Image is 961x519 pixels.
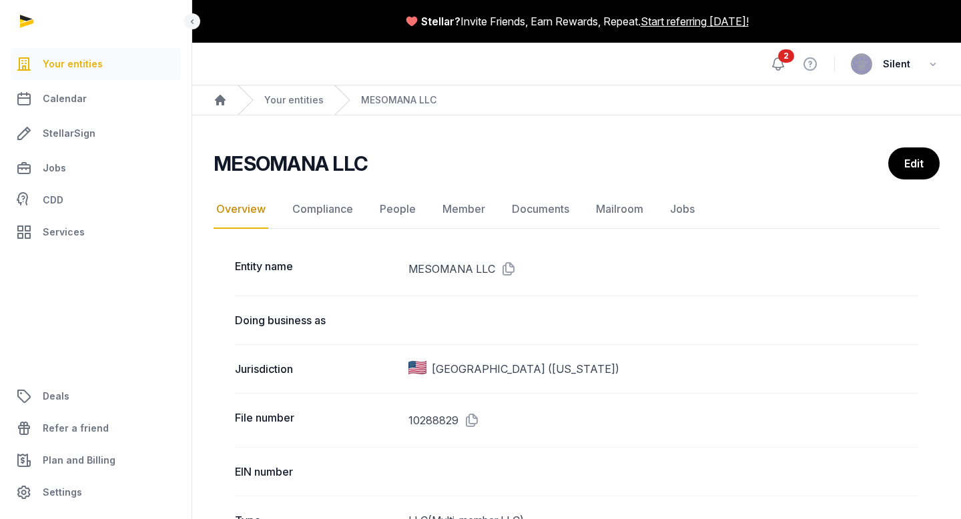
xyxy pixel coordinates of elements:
span: 2 [778,49,794,63]
a: Member [440,190,488,229]
a: Overview [214,190,268,229]
a: Calendar [11,83,181,115]
span: Stellar? [421,13,460,29]
span: Calendar [43,91,87,107]
a: Settings [11,476,181,508]
span: StellarSign [43,125,95,141]
dt: File number [235,410,398,431]
nav: Tabs [214,190,940,229]
dd: MESOMANA LLC [408,258,918,280]
span: CDD [43,192,63,208]
a: Edit [888,147,940,179]
a: Documents [509,190,572,229]
dt: Doing business as [235,312,398,328]
nav: Breadcrumb [192,85,961,115]
a: Mailroom [593,190,646,229]
a: Plan and Billing [11,444,181,476]
a: Compliance [290,190,356,229]
span: Settings [43,484,82,500]
a: Services [11,216,181,248]
h2: MESOMANA LLC [214,151,368,175]
img: avatar [851,53,872,75]
span: [GEOGRAPHIC_DATA] ([US_STATE]) [432,361,619,377]
dt: EIN number [235,464,398,480]
a: Jobs [11,152,181,184]
span: Refer a friend [43,420,109,436]
span: Deals [43,388,69,404]
a: Start referring [DATE]! [641,13,749,29]
a: Your entities [264,93,324,107]
a: StellarSign [11,117,181,149]
span: Your entities [43,56,103,72]
dt: Jurisdiction [235,361,398,377]
span: Jobs [43,160,66,176]
dt: Entity name [235,258,398,280]
dd: 10288829 [408,410,918,431]
span: Plan and Billing [43,452,115,468]
a: Refer a friend [11,412,181,444]
a: MESOMANA LLC [361,93,436,107]
a: Deals [11,380,181,412]
a: Jobs [667,190,697,229]
span: Services [43,224,85,240]
a: CDD [11,187,181,213]
span: Silent [883,56,910,72]
iframe: Chat Widget [894,455,961,519]
a: Your entities [11,48,181,80]
a: People [377,190,418,229]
